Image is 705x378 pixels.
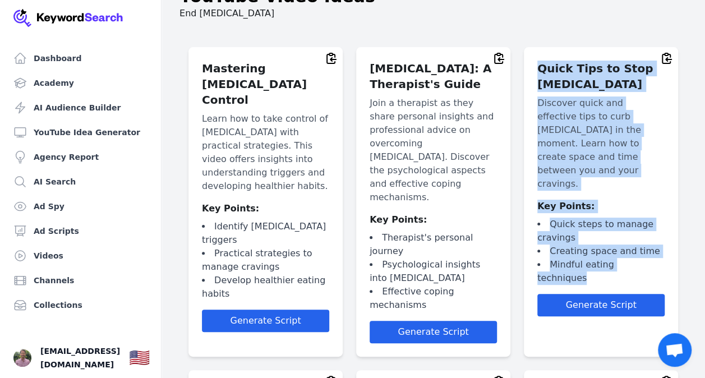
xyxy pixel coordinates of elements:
a: AI Search [9,170,152,193]
a: AI Audience Builder [9,96,152,119]
span: Generate Script [565,299,636,310]
img: Brian Sherwin [13,349,31,367]
h3: Key Points: [537,200,665,213]
button: 🇺🇸 [129,347,150,369]
li: Effective coping mechanisms [370,285,497,312]
button: Generate Script [202,310,329,332]
h3: Key Points: [202,202,329,215]
h2: Quick Tips to Stop [MEDICAL_DATA] [537,61,665,92]
li: Identify [MEDICAL_DATA] triggers [202,220,329,247]
button: Copy to clipboard [660,52,674,65]
li: Psychological insights into [MEDICAL_DATA] [370,258,497,285]
li: Develop healthier eating habits [202,274,329,301]
a: Academy [9,72,152,94]
li: Therapist's personal journey [370,231,497,258]
p: Join a therapist as they share personal insights and professional advice on overcoming [MEDICAL_D... [370,96,497,204]
li: Creating space and time [537,245,665,258]
h2: [MEDICAL_DATA]: A Therapist's Guide [370,61,497,92]
img: Your Company [13,9,123,27]
li: Quick steps to manage cravings [537,218,665,245]
a: Videos [9,245,152,267]
a: Collections [9,294,152,316]
a: Agency Report [9,146,152,168]
button: Generate Script [370,321,497,343]
p: Discover quick and effective tips to curb [MEDICAL_DATA] in the moment. Learn how to create space... [537,96,665,191]
li: Practical strategies to manage cravings [202,247,329,274]
span: Generate Script [230,315,301,326]
p: Learn how to take control of [MEDICAL_DATA] with practical strategies. This video offers insights... [202,112,329,193]
div: Open chat [658,333,692,367]
span: [EMAIL_ADDRESS][DOMAIN_NAME] [40,344,120,371]
a: Ad Scripts [9,220,152,242]
li: Mindful eating techniques [537,258,665,285]
a: Channels [9,269,152,292]
a: Dashboard [9,47,152,70]
button: Open user button [13,349,31,367]
a: YouTube Idea Generator [9,121,152,144]
a: Ad Spy [9,195,152,218]
button: Copy to clipboard [325,52,338,65]
div: 🇺🇸 [129,348,150,368]
button: Generate Script [537,294,665,316]
h3: Key Points: [370,213,497,227]
button: Copy to clipboard [492,52,506,65]
h2: Mastering [MEDICAL_DATA] Control [202,61,329,108]
span: Generate Script [398,326,468,337]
